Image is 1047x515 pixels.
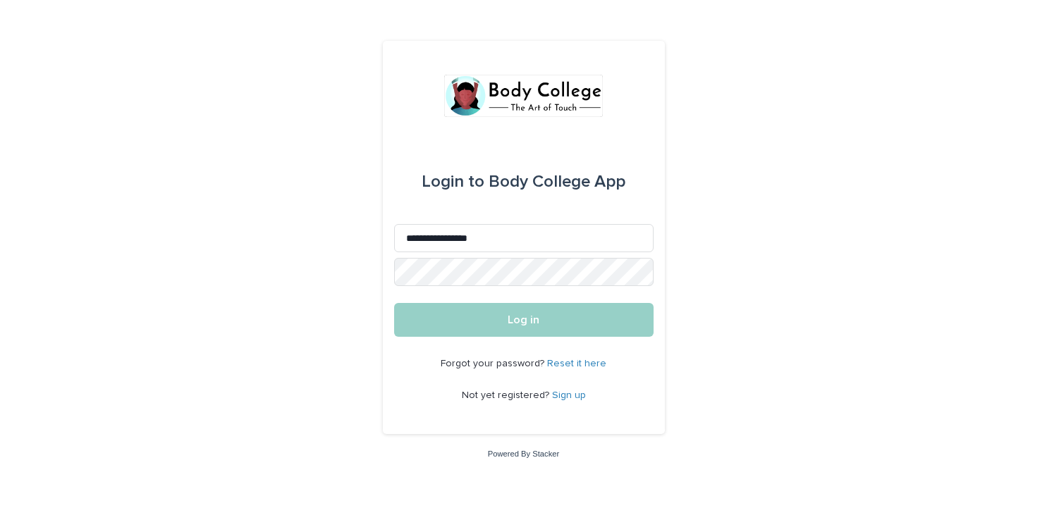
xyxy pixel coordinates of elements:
img: xvtzy2PTuGgGH0xbwGb2 [444,75,603,117]
span: Forgot your password? [441,359,547,368]
div: Body College App [422,162,625,201]
a: Reset it here [547,359,606,368]
button: Log in [394,303,654,337]
span: Log in [508,314,539,325]
span: Login to [422,173,484,190]
a: Sign up [552,390,586,400]
a: Powered By Stacker [488,449,559,458]
span: Not yet registered? [462,390,552,400]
